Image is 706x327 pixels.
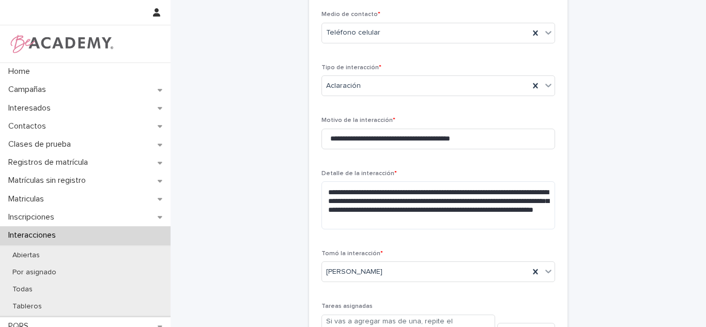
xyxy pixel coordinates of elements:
[4,139,79,149] p: Clases de prueba
[8,34,114,54] img: WPrjXfSUmiLcdUfaYY4Q
[326,267,382,277] span: [PERSON_NAME]
[4,67,38,76] p: Home
[4,285,41,294] p: Todas
[321,11,380,18] span: Medio de contacto
[326,27,380,38] span: Teléfono celular
[4,121,54,131] p: Contactos
[4,302,50,311] p: Tableros
[4,176,94,185] p: Matrículas sin registro
[321,303,373,309] span: Tareas asignadas
[321,65,381,71] span: Tipo de interacción
[321,170,397,177] span: Detalle de la interacción
[4,268,65,277] p: Por asignado
[4,194,52,204] p: Matriculas
[321,117,395,123] span: Motivo de la interacción
[4,230,64,240] p: Interacciones
[4,251,48,260] p: Abiertas
[4,212,63,222] p: Inscripciones
[321,251,383,257] span: Tomó la interacción
[4,158,96,167] p: Registros de matrícula
[4,85,54,95] p: Campañas
[326,81,361,91] span: Aclaración
[4,103,59,113] p: Interesados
